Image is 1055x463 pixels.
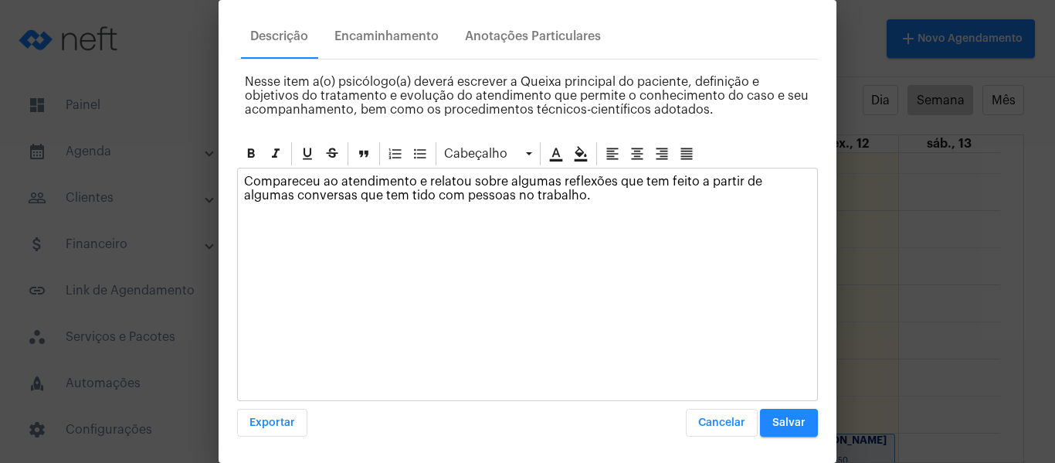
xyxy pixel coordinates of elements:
div: Alinhar justificado [675,142,698,165]
div: Cor do texto [544,142,568,165]
div: Strike [321,142,344,165]
div: Negrito [239,142,263,165]
div: Cabeçalho [440,142,536,165]
button: Exportar [237,409,307,437]
button: Salvar [760,409,818,437]
div: Alinhar à esquerda [601,142,624,165]
button: Cancelar [686,409,758,437]
div: Itálico [264,142,287,165]
div: Anotações Particulares [465,29,601,43]
div: Alinhar à direita [650,142,673,165]
div: Descrição [250,29,308,43]
div: Sublinhado [296,142,319,165]
p: Compareceu ao atendimento e relatou sobre algumas reflexões que tem feito a partir de algumas con... [244,175,811,203]
div: Bullet List [409,142,432,165]
div: Encaminhamento [334,29,439,43]
span: Cancelar [698,417,745,428]
div: Cor de fundo [569,142,592,165]
div: Blockquote [352,142,375,165]
span: Exportar [249,417,295,428]
div: Alinhar ao centro [626,142,649,165]
span: Salvar [772,417,806,428]
span: Nesse item a(o) psicólogo(a) deverá escrever a Queixa principal do paciente, definição e objetivo... [245,76,809,116]
div: Ordered List [384,142,407,165]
